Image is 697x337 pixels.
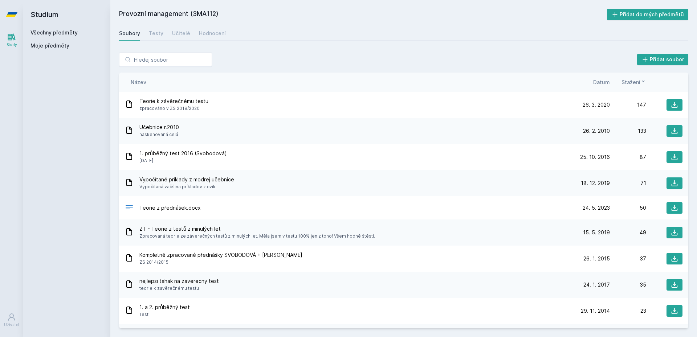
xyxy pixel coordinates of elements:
[610,204,646,211] div: 50
[583,229,610,236] span: 15. 5. 2019
[149,26,163,41] a: Testy
[139,285,219,292] span: teorie k zavěrečnému testu
[139,311,190,318] span: Test
[1,29,22,51] a: Study
[583,255,610,262] span: 26. 1. 2015
[172,26,190,41] a: Učitelé
[610,101,646,108] div: 147
[139,131,179,138] span: naskenovaná celá
[119,9,607,20] h2: Provozní management (3MA112)
[139,251,302,259] span: Kompletně zpracované přednášky SVOBODOVÁ + [PERSON_NAME]
[149,30,163,37] div: Testy
[610,229,646,236] div: 49
[119,30,140,37] div: Soubory
[583,204,610,211] span: 24. 5. 2023
[125,203,134,213] div: DOCX
[139,259,302,266] span: ZS 2014/2015
[139,124,179,131] span: Učebnice r.2010
[593,78,610,86] button: Datum
[583,101,610,108] span: 26. 3. 2020
[581,307,610,315] span: 29. 11. 2014
[610,153,646,161] div: 87
[610,281,646,288] div: 35
[621,78,646,86] button: Stažení
[139,105,208,112] span: zpracováno v ZS 2019/2020
[139,304,190,311] span: 1. a 2. průběžný test
[637,54,689,65] button: Přidat soubor
[131,78,146,86] button: Název
[621,78,640,86] span: Stažení
[583,281,610,288] span: 24. 1. 2017
[119,52,212,67] input: Hledej soubor
[139,183,234,190] span: Vypočítaná väčšina príkladov z cvik
[581,180,610,187] span: 18. 12. 2019
[580,153,610,161] span: 25. 10. 2016
[7,42,17,48] div: Study
[30,42,69,49] span: Moje předměty
[30,29,78,36] a: Všechny předměty
[610,307,646,315] div: 23
[139,176,234,183] span: Vypočítané príklady z modrej učebnice
[610,180,646,187] div: 71
[139,204,201,211] span: Teorie z přednášek.docx
[139,225,375,233] span: ZT - Teorie z testů z minulých let
[1,309,22,331] a: Uživatel
[119,26,140,41] a: Soubory
[583,127,610,135] span: 26. 2. 2010
[139,278,219,285] span: nejlepsi tahak na zaverecny test
[139,150,227,157] span: 1. průběžný test 2016 (Svobodová)
[139,157,227,164] span: [DATE]
[607,9,689,20] button: Přidat do mých předmětů
[199,30,226,37] div: Hodnocení
[610,255,646,262] div: 37
[610,127,646,135] div: 133
[139,98,208,105] span: Teorie k závěrečnému testu
[199,26,226,41] a: Hodnocení
[139,233,375,240] span: Zpracovaná teorie ze záverečných testů z minulých let. Měla jsem v testu 100% jen z toho! Všem ho...
[4,322,19,328] div: Uživatel
[172,30,190,37] div: Učitelé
